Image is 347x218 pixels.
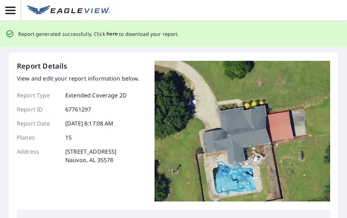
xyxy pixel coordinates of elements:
p: Address [17,147,59,164]
p: Extended Coverage 2D [65,91,127,100]
p: Report Details [17,61,67,71]
p: Report Type [17,91,59,100]
img: Top image [155,61,330,201]
img: EV Logo [27,5,110,16]
p: Report ID [17,105,59,114]
p: Report Date [17,119,59,128]
p: Planes [17,133,59,142]
p: [STREET_ADDRESS] Nauvoo, AL 35578 [65,147,116,164]
p: 15 [65,133,72,142]
p: 67761297 [65,105,91,114]
p: View and edit your report information below. [17,74,139,83]
p: [DATE] 8:17:08 AM [65,119,114,128]
button: here [106,30,118,38]
p: Report generated successfully. Click to download your report. [18,30,179,38]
